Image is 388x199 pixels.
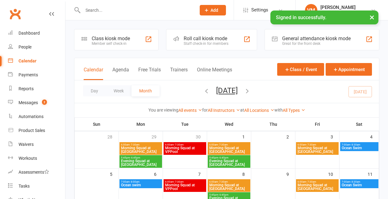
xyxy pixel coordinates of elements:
[306,180,316,183] span: - 7:30am
[350,143,360,146] span: - 8:30am
[130,180,140,183] span: - 8:00am
[8,179,65,193] a: Tasks
[42,99,47,105] span: 2
[178,108,202,113] a: All events
[121,183,161,187] span: Ocean swim
[240,108,244,112] strong: at
[8,68,65,82] a: Payments
[341,146,377,150] span: Ocean Swim
[131,85,160,96] button: Month
[209,143,249,146] span: 6:00am
[370,131,379,142] div: 4
[326,63,372,76] button: Appointment
[8,26,65,40] a: Dashboard
[297,143,337,146] span: 6:00am
[282,41,351,46] div: Great for the front desk
[8,82,65,96] a: Reports
[297,183,337,191] span: Morning Squad at [GEOGRAPHIC_DATA]
[209,156,249,159] span: 5:45pm
[19,156,37,161] div: Workouts
[368,169,379,179] div: 11
[92,36,130,41] div: Class kiosk mode
[8,110,65,124] a: Automations
[19,142,34,147] div: Waivers
[218,143,228,146] span: - 7:30am
[209,183,249,191] span: Morning Squad at [GEOGRAPHIC_DATA]
[138,67,161,80] button: Free Trials
[202,108,208,112] strong: for
[107,131,119,142] div: 28
[350,180,360,183] span: - 8:30am
[121,146,161,154] span: Morning Squad at [GEOGRAPHIC_DATA]
[218,193,228,196] span: - 6:45pm
[119,118,163,131] th: Mon
[218,180,228,183] span: - 7:30am
[340,118,379,131] th: Sat
[121,180,161,183] span: 7:00am
[152,131,163,142] div: 29
[209,193,249,196] span: 5:45pm
[75,118,119,131] th: Sun
[8,40,65,54] a: People
[200,5,226,15] button: Add
[305,4,317,16] div: VM
[19,44,31,49] div: People
[130,156,140,159] span: - 6:45pm
[297,180,337,183] span: 6:00am
[8,96,65,110] a: Messages 2
[174,143,184,146] span: - 7:30am
[297,146,337,154] span: Morning Squad at [GEOGRAPHIC_DATA]
[170,67,188,80] button: Trainers
[165,180,205,183] span: 6:00am
[110,169,119,179] div: 5
[320,5,356,10] div: [PERSON_NAME]
[8,124,65,138] a: Product Sales
[148,108,178,112] strong: You are viewing
[286,169,295,179] div: 9
[341,183,377,187] span: Ocean Swim
[276,15,326,20] span: Signed in successfully.
[84,67,103,80] button: Calendar
[154,169,163,179] div: 6
[130,143,140,146] span: - 7:30am
[165,143,205,146] span: 6:00am
[83,85,106,96] button: Day
[106,85,131,96] button: Week
[295,118,340,131] th: Fri
[8,165,65,179] a: Assessments
[341,143,377,146] span: 7:00am
[331,131,339,142] div: 3
[165,146,205,154] span: Morning Squad at VPPool
[8,151,65,165] a: Workouts
[19,86,34,91] div: Reports
[286,131,295,142] div: 2
[251,118,295,131] th: Thu
[121,143,161,146] span: 6:00am
[19,170,49,175] div: Assessments
[163,118,207,131] th: Tue
[251,3,268,17] span: Settings
[282,36,351,41] div: General attendance kiosk mode
[112,67,129,80] button: Agenda
[218,156,228,159] span: - 6:45pm
[8,54,65,68] a: Calendar
[320,10,356,16] div: Vladswim
[242,169,251,179] div: 8
[19,72,38,77] div: Payments
[328,169,339,179] div: 10
[184,41,228,46] div: Staff check-in for members
[19,114,44,119] div: Automations
[277,63,324,76] button: Class / Event
[244,108,274,113] a: All Locations
[19,184,30,188] div: Tasks
[341,180,377,183] span: 7:00am
[184,36,228,41] div: Roll call kiosk mode
[19,100,38,105] div: Messages
[216,86,238,95] button: [DATE]
[92,41,130,46] div: Member self check-in
[8,138,65,151] a: Waivers
[121,156,161,159] span: 5:45pm
[196,131,207,142] div: 30
[209,146,249,154] span: Morning Squad at [GEOGRAPHIC_DATA]
[19,31,40,36] div: Dashboard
